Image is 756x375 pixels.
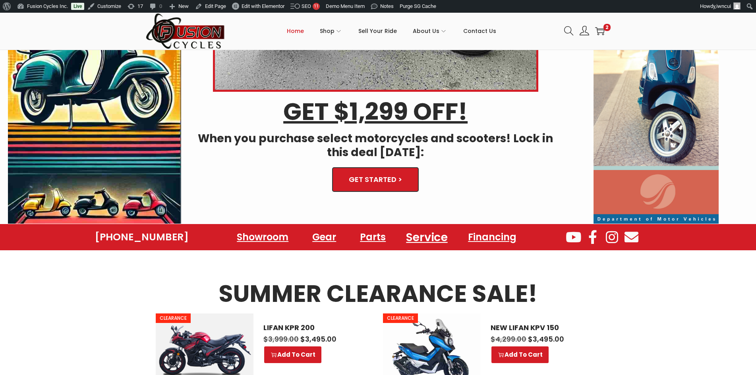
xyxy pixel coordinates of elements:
h4: When you purchase select motorcycles and scooters! Lock in this deal [DATE]: [193,131,558,159]
span: About Us [413,21,439,41]
a: 2 [595,26,605,36]
a: [PHONE_NUMBER] [95,232,189,243]
a: Financing [460,228,524,246]
div: 11 [313,3,320,10]
a: Select options for “NEW LIFAN KPV 150” [491,346,549,363]
span: 3,495.00 [300,334,336,344]
span: Home [287,21,304,41]
span: $ [528,334,533,344]
span: 3,495.00 [528,334,564,344]
a: Home [287,13,304,49]
nav: Primary navigation [225,13,558,49]
span: Sell Your Ride [358,21,397,41]
span: $ [263,334,268,344]
h3: SUMMER CLEARANCE SALE! [156,282,601,305]
img: Woostify retina logo [146,13,225,50]
a: Showroom [229,228,296,246]
span: 3,999.00 [263,334,299,344]
span: CLEARANCE [156,313,191,323]
a: Select options for “LIFAN KPR 200” [264,346,321,363]
span: Edit with Elementor [242,3,284,9]
span: 4,299.00 [491,334,526,344]
a: Service [397,226,457,248]
nav: Menu [229,228,524,246]
a: Gear [304,228,344,246]
a: GET STARTED > [333,167,418,191]
a: Contact Us [463,13,496,49]
span: Contact Us [463,21,496,41]
span: $ [300,334,305,344]
span: Shop [320,21,334,41]
a: NEW LIFAN KPV 150 [491,323,590,332]
span: iwncui [716,3,731,9]
span: GET STARTED > [349,176,402,183]
u: GET $1,299 OFF! [283,95,468,128]
a: Shop [320,13,342,49]
a: Sell Your Ride [358,13,397,49]
a: Parts [352,228,394,246]
a: Live [71,3,84,10]
span: $ [491,334,495,344]
span: CLEARANCE [383,313,418,323]
a: About Us [413,13,447,49]
a: LIFAN KPR 200 [263,323,363,332]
